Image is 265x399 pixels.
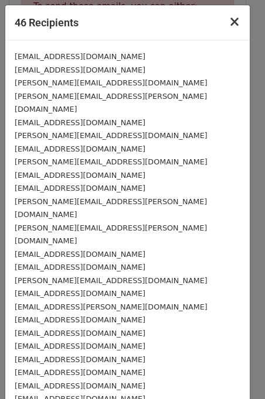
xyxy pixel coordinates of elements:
small: [EMAIL_ADDRESS][DOMAIN_NAME] [15,184,145,192]
small: [PERSON_NAME][EMAIL_ADDRESS][DOMAIN_NAME] [15,276,208,285]
small: [EMAIL_ADDRESS][DOMAIN_NAME] [15,289,145,298]
small: [PERSON_NAME][EMAIL_ADDRESS][DOMAIN_NAME] [15,131,208,140]
small: [EMAIL_ADDRESS][DOMAIN_NAME] [15,66,145,74]
small: [EMAIL_ADDRESS][DOMAIN_NAME] [15,315,145,324]
small: [EMAIL_ADDRESS][DOMAIN_NAME] [15,263,145,271]
small: [PERSON_NAME][EMAIL_ADDRESS][PERSON_NAME][DOMAIN_NAME] [15,223,207,246]
small: [EMAIL_ADDRESS][DOMAIN_NAME] [15,52,145,61]
iframe: Chat Widget [206,343,265,399]
h5: 46 Recipients [15,15,79,30]
small: [EMAIL_ADDRESS][DOMAIN_NAME] [15,368,145,377]
small: [EMAIL_ADDRESS][DOMAIN_NAME] [15,118,145,127]
small: [EMAIL_ADDRESS][DOMAIN_NAME] [15,329,145,338]
small: [EMAIL_ADDRESS][DOMAIN_NAME] [15,381,145,390]
small: [EMAIL_ADDRESS][DOMAIN_NAME] [15,250,145,259]
small: [EMAIL_ADDRESS][DOMAIN_NAME] [15,342,145,350]
small: [PERSON_NAME][EMAIL_ADDRESS][DOMAIN_NAME] [15,157,208,166]
small: [PERSON_NAME][EMAIL_ADDRESS][PERSON_NAME][DOMAIN_NAME] [15,197,207,219]
span: × [229,13,240,30]
small: [PERSON_NAME][EMAIL_ADDRESS][DOMAIN_NAME] [15,78,208,87]
div: Widget de chat [206,343,265,399]
small: [EMAIL_ADDRESS][PERSON_NAME][DOMAIN_NAME] [15,302,208,311]
small: [PERSON_NAME][EMAIL_ADDRESS][PERSON_NAME][DOMAIN_NAME] [15,92,207,114]
small: [EMAIL_ADDRESS][DOMAIN_NAME] [15,355,145,364]
small: [EMAIL_ADDRESS][DOMAIN_NAME] [15,171,145,180]
button: Close [219,5,250,38]
small: [EMAIL_ADDRESS][DOMAIN_NAME] [15,145,145,153]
